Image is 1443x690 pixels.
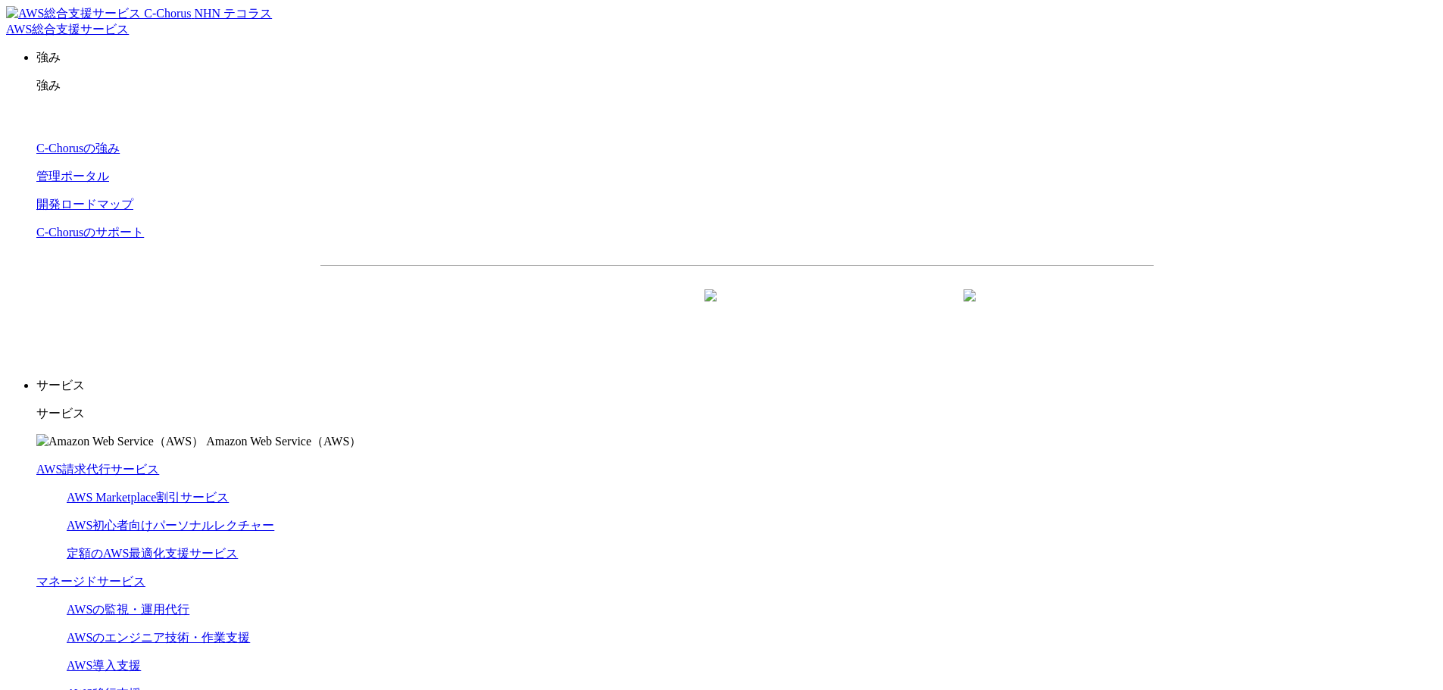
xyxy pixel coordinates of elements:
a: AWS総合支援サービス C-Chorus NHN テコラスAWS総合支援サービス [6,7,272,36]
a: AWS導入支援 [67,659,141,672]
img: AWS総合支援サービス C-Chorus [6,6,192,22]
a: AWS Marketplace割引サービス [67,491,229,504]
a: 定額のAWS最適化支援サービス [67,547,238,560]
p: サービス [36,406,1437,422]
img: Amazon Web Service（AWS） [36,434,204,450]
a: C-Chorusの強み [36,142,120,155]
span: Amazon Web Service（AWS） [206,435,361,448]
p: サービス [36,378,1437,394]
p: 強み [36,50,1437,66]
a: AWSの監視・運用代行 [67,603,189,616]
a: マネージドサービス [36,575,145,588]
p: 強み [36,78,1437,94]
a: AWSのエンジニア技術・作業支援 [67,631,250,644]
a: まずは相談する [745,290,989,328]
img: 矢印 [704,289,717,329]
a: 管理ポータル [36,170,109,183]
a: AWS初心者向けパーソナルレクチャー [67,519,274,532]
a: AWS請求代行サービス [36,463,159,476]
a: 開発ロードマップ [36,198,133,211]
a: C-Chorusのサポート [36,226,144,239]
a: 資料を請求する [486,290,729,328]
img: 矢印 [964,289,976,329]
